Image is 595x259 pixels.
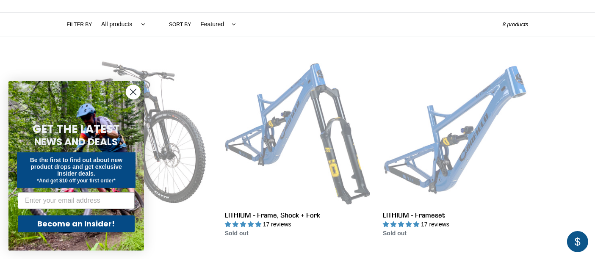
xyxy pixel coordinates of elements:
span: *And get $10 off your first order* [37,178,115,184]
button: Become an Insider! [18,215,135,232]
label: Sort by [169,21,191,28]
div: $ [567,231,588,252]
span: GET THE LATEST [33,121,120,137]
span: 8 products [503,21,529,28]
label: Filter by [67,21,92,28]
input: Enter your email address [18,192,135,209]
span: NEWS AND DEALS [35,135,118,149]
button: Close dialog [126,85,141,99]
span: Be the first to find out about new product drops and get exclusive insider deals. [30,157,123,177]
